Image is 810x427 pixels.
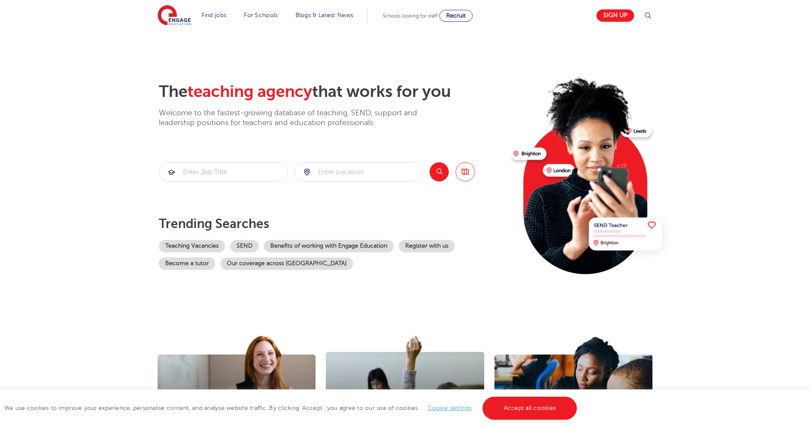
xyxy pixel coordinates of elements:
[295,12,354,18] a: Blogs & Latest News
[439,10,473,22] a: Recruit
[428,405,472,411] a: Cookie settings
[220,257,353,270] a: Our coverage across [GEOGRAPHIC_DATA]
[159,108,441,128] p: Welcome to the fastest-growing database of teaching, SEND, support and leadership positions for t...
[244,12,278,18] a: For Schools
[159,162,288,182] div: Submit
[159,82,503,102] h2: The that works for you
[446,12,466,19] span: Recruit
[159,257,215,270] a: Become a tutor
[202,12,227,18] a: Find jobs
[230,240,259,252] a: SEND
[482,397,577,420] a: Accept all cookies
[264,240,394,252] a: Benefits of working with Engage Education
[597,9,634,22] a: Sign up
[158,5,191,26] img: Engage Education
[159,163,287,181] input: Submit
[159,240,225,252] a: Teaching Vacancies
[295,163,423,181] input: Submit
[187,82,312,101] span: teaching agency
[159,216,503,231] p: Trending searches
[4,405,579,411] span: We use cookies to improve your experience, personalise content, and analyse website traffic. By c...
[294,162,423,182] div: Submit
[383,13,438,19] span: Schools looking for staff
[430,162,449,181] button: Search
[399,240,455,252] a: Register with us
